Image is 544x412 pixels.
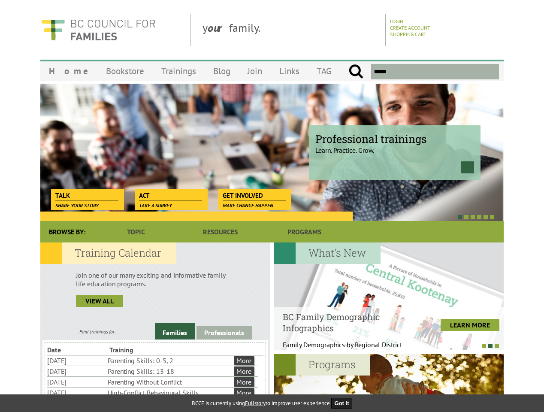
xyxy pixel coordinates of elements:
li: [DATE] [47,377,106,387]
a: LEARN MORE [441,319,499,331]
a: Create Account [390,24,430,31]
a: Talk Share your story [51,189,123,201]
a: TAG [308,61,340,81]
a: More [234,367,254,376]
span: Act [139,191,202,200]
a: Shopping Cart [390,31,426,37]
a: Resources [178,221,262,242]
a: Families [155,323,195,339]
a: Get Involved Make change happen [218,189,290,201]
a: Login [390,18,403,24]
a: Blog [205,61,239,81]
p: Join one of our many exciting and informative family life education programs. [76,271,234,288]
li: High-Conflict Behavioural Skills [108,388,232,398]
a: More [234,377,254,387]
a: Join [239,61,271,81]
p: Learn. Practice. Grow. [315,139,474,154]
li: Training [109,345,170,355]
li: Date [47,345,108,355]
strong: our [208,21,229,35]
a: view all [76,295,123,307]
div: y family. [196,14,386,46]
a: Professionals [196,326,252,339]
li: Parenting Without Conflict [108,377,232,387]
h4: BC Family Demographic Infographics [283,311,411,333]
a: Act Take a survey [135,189,206,201]
span: Take a survey [139,202,172,209]
li: Parenting Skills: 13-18 [108,366,232,376]
span: Get Involved [223,191,286,200]
button: Got it [331,398,353,409]
a: Links [271,61,308,81]
li: Parenting Skills: 0-5, 2 [108,355,232,366]
span: Professional trainings [315,132,474,146]
input: Submit [348,64,363,79]
a: More [234,388,254,397]
span: Talk [55,191,118,200]
li: [DATE] [47,355,106,366]
a: Programs [263,221,347,242]
a: Home [40,61,97,81]
img: BC Council for FAMILIES [40,14,156,46]
a: Topic [94,221,178,242]
div: Browse By: [40,221,94,242]
a: Bookstore [97,61,153,81]
a: Trainings [153,61,205,81]
h2: Programs [274,354,370,376]
li: [DATE] [47,388,106,398]
h2: Training Calendar [40,242,176,264]
span: Share your story [55,202,99,209]
a: Fullstory [245,400,266,407]
div: Find trainings for: [40,328,155,335]
p: Family Demographics by Regional District Th... [283,340,411,357]
h2: What's New [274,242,381,264]
span: Make change happen [223,202,273,209]
a: More [234,356,254,365]
li: [DATE] [47,366,106,376]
